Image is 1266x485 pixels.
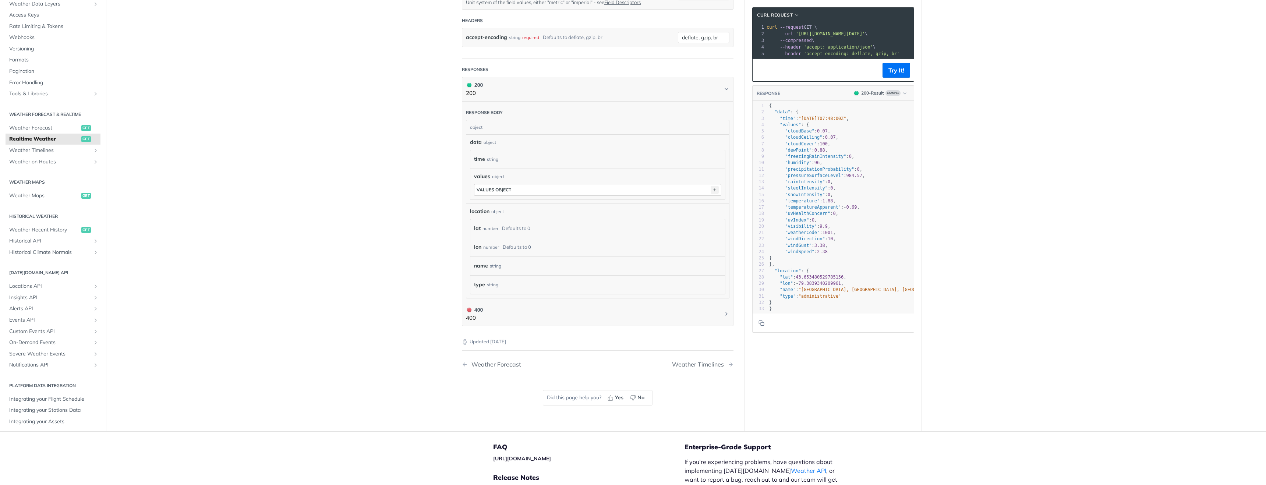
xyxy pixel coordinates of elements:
[93,249,99,255] button: Show subpages for Historical Climate Normals
[6,236,100,247] a: Historical APIShow subpages for Historical API
[522,32,539,43] div: required
[753,37,765,44] div: 3
[861,90,884,96] div: 200 - Result
[6,111,100,118] h2: Weather Forecast & realtime
[814,243,825,248] span: 3.38
[830,185,833,191] span: 0
[6,213,100,219] h2: Historical Weather
[769,275,846,280] span: : ,
[785,141,817,146] span: "cloudCover"
[9,135,79,143] span: Realtime Weather
[780,275,793,280] span: "lat"
[9,316,91,324] span: Events API
[492,173,505,180] div: object
[753,249,764,255] div: 24
[753,223,764,230] div: 20
[93,295,99,301] button: Show subpages for Insights API
[6,190,100,201] a: Weather Mapsget
[466,314,483,322] p: 400
[767,38,814,43] span: \
[474,184,721,195] button: values object
[769,103,772,108] span: {
[753,236,764,242] div: 22
[846,173,862,178] span: 984.57
[769,154,854,159] span: : ,
[785,192,825,197] span: "snowIntensity"
[753,280,764,287] div: 29
[854,91,859,95] span: 200
[6,145,100,156] a: Weather TimelinesShow subpages for Weather Timelines
[9,34,99,41] span: Webhooks
[769,249,828,254] span: :
[6,10,100,21] a: Access Keys
[6,88,100,99] a: Tools & LibrariesShow subpages for Tools & Libraries
[753,128,764,134] div: 5
[9,192,79,199] span: Weather Maps
[6,382,100,389] h2: Platform DATA integration
[767,45,876,50] span: \
[81,136,91,142] span: get
[93,148,99,153] button: Show subpages for Weather Timelines
[754,11,802,19] button: cURL Request
[6,123,100,134] a: Weather Forecastget
[724,311,729,317] svg: Chevron
[785,236,825,241] span: "windDirection"
[769,185,836,191] span: : ,
[769,135,838,140] span: : ,
[780,25,804,30] span: --request
[796,281,798,286] span: -
[6,360,100,371] a: Notifications APIShow subpages for Notifications API
[466,81,483,89] div: 200
[753,173,764,179] div: 12
[769,109,799,114] span: : {
[785,135,822,140] span: "cloudCeiling"
[769,255,772,261] span: }
[9,396,99,403] span: Integrating your Flight Schedule
[6,247,100,258] a: Historical Climate NormalsShow subpages for Historical Climate Normals
[724,86,729,92] svg: Chevron
[753,141,764,147] div: 7
[81,193,91,199] span: get
[769,287,1054,292] span: : ,
[9,147,91,154] span: Weather Timelines
[466,306,483,314] div: 400
[769,294,841,299] span: :
[6,224,100,235] a: Weather Recent Historyget
[474,261,488,271] label: name
[93,306,99,312] button: Show subpages for Alerts API
[756,65,767,76] button: Copy to clipboard
[509,32,520,43] div: string
[753,116,764,122] div: 3
[796,275,844,280] span: 43.653480529785156
[9,328,91,335] span: Custom Events API
[780,294,796,299] span: "type"
[753,210,764,217] div: 18
[769,141,830,146] span: : ,
[81,227,91,233] span: get
[6,326,100,337] a: Custom Events APIShow subpages for Custom Events API
[9,23,99,30] span: Rate Limiting & Tokens
[767,25,777,30] span: curl
[828,192,830,197] span: 0
[769,192,833,197] span: : ,
[753,204,764,210] div: 17
[6,32,100,43] a: Webhooks
[466,109,503,116] div: Response body
[9,418,99,425] span: Integrating your Assets
[753,198,764,204] div: 16
[785,173,844,178] span: "pressureSurfaceLevel"
[774,268,801,273] span: "location"
[753,122,764,128] div: 4
[799,287,1051,292] span: "[GEOGRAPHIC_DATA], [GEOGRAPHIC_DATA], [GEOGRAPHIC_DATA], [GEOGRAPHIC_DATA], [GEOGRAPHIC_DATA]"
[462,338,733,346] p: Updated [DATE]
[825,135,836,140] span: 0.07
[9,305,91,312] span: Alerts API
[81,125,91,131] span: get
[785,211,830,216] span: "uvHealthConcern"
[753,166,764,173] div: 11
[785,167,854,172] span: "precipitationProbability"
[769,179,833,184] span: : ,
[474,279,485,290] label: type
[769,306,772,311] span: }
[769,281,844,286] span: : ,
